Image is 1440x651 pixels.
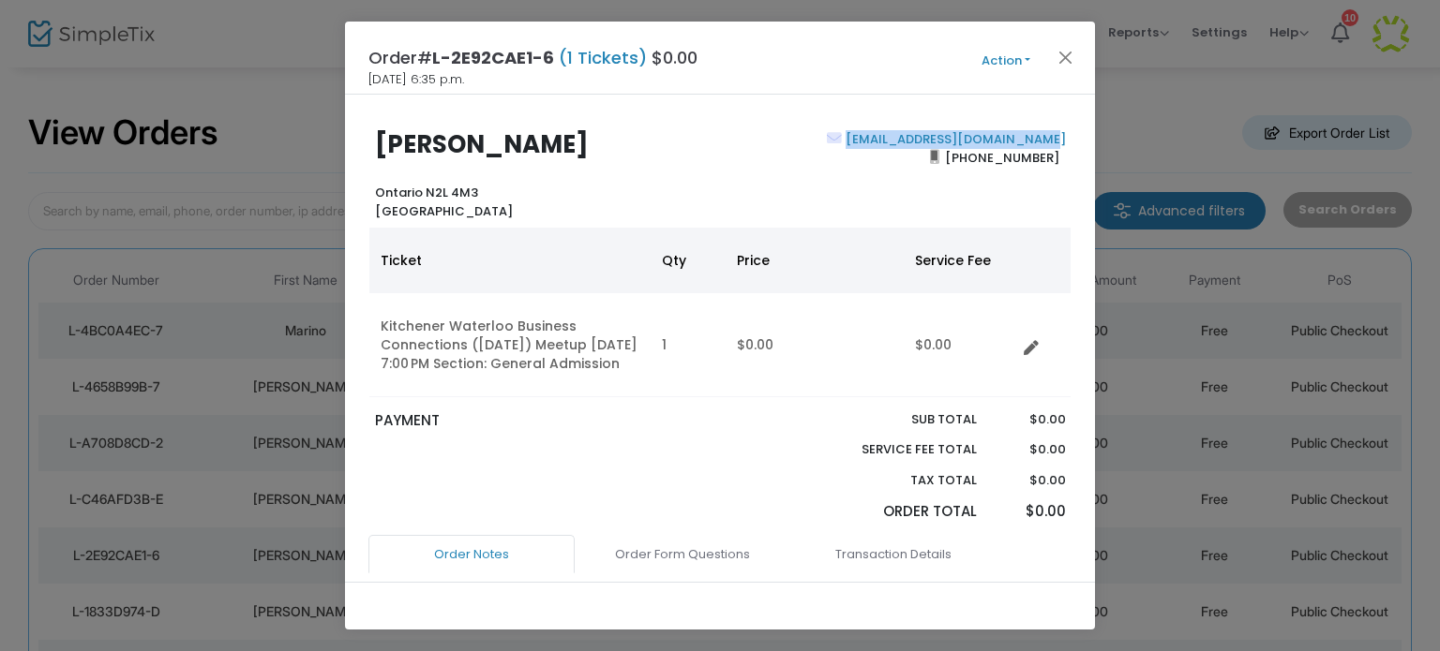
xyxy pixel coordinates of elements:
[375,127,589,161] b: [PERSON_NAME]
[904,228,1016,293] th: Service Fee
[939,142,1066,172] span: [PHONE_NUMBER]
[817,471,977,490] p: Tax Total
[726,293,904,397] td: $0.00
[554,46,652,69] span: (1 Tickets)
[790,535,997,574] a: Transaction Details
[842,130,1066,148] a: [EMAIL_ADDRESS][DOMAIN_NAME]
[375,184,513,220] b: Ontario N2L 4M3 [GEOGRAPHIC_DATA]
[817,410,977,429] p: Sub total
[579,535,786,574] a: Order Form Questions
[1054,45,1078,69] button: Close
[368,535,575,574] a: Order Notes
[373,572,579,612] a: Admission Details
[995,440,1065,459] p: $0.00
[432,46,554,69] span: L-2E92CAE1-6
[651,228,726,293] th: Qty
[817,440,977,459] p: Service Fee Total
[817,501,977,523] p: Order Total
[368,70,464,89] span: [DATE] 6:35 p.m.
[368,45,697,70] h4: Order# $0.00
[726,228,904,293] th: Price
[904,293,1016,397] td: $0.00
[995,471,1065,490] p: $0.00
[651,293,726,397] td: 1
[950,51,1062,71] button: Action
[995,410,1065,429] p: $0.00
[375,410,712,432] p: PAYMENT
[369,228,1071,397] div: Data table
[995,501,1065,523] p: $0.00
[369,228,651,293] th: Ticket
[369,293,651,397] td: Kitchener Waterloo Business Connections ([DATE]) Meetup [DATE] 7:00 PM Section: General Admission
